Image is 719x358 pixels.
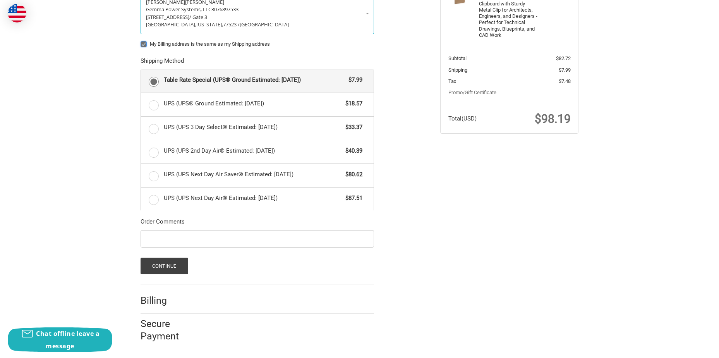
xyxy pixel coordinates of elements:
[36,329,100,350] span: Chat offline leave a message
[196,21,223,28] span: [US_STATE],
[448,67,467,73] span: Shipping
[141,258,188,274] button: Continue
[146,21,196,28] span: [GEOGRAPHIC_DATA],
[345,76,362,84] span: $7.99
[341,146,362,155] span: $40.39
[223,21,240,28] span: 77523 /
[141,57,184,69] legend: Shipping Method
[448,78,456,84] span: Tax
[141,294,186,306] h2: Billing
[535,112,571,126] span: $98.19
[240,21,289,28] span: [GEOGRAPHIC_DATA]
[141,217,185,230] legend: Order Comments
[341,123,362,132] span: $33.37
[164,194,342,203] span: UPS (UPS Next Day Air® Estimated: [DATE])
[8,4,26,22] img: duty and tax information for United States
[146,14,189,21] span: [STREET_ADDRESS]
[341,170,362,179] span: $80.62
[559,78,571,84] span: $7.48
[164,99,342,108] span: UPS (UPS® Ground Estimated: [DATE])
[341,194,362,203] span: $87.51
[448,115,477,122] span: Total (USD)
[164,76,345,84] span: Table Rate Special (UPS® Ground Estimated: [DATE])
[146,6,211,13] span: Gemma Power Systems, LLC
[141,41,374,47] label: My Billing address is the same as my Shipping address
[448,89,496,95] a: Promo/Gift Certificate
[448,55,467,61] span: Subtotal
[164,146,342,155] span: UPS (UPS 2nd Day Air® Estimated: [DATE])
[8,327,112,352] button: Chat offline leave a message
[556,55,571,61] span: $82.72
[189,14,207,21] span: / Gate 3
[164,123,342,132] span: UPS (UPS 3 Day Select® Estimated: [DATE])
[141,318,193,342] h2: Secure Payment
[341,99,362,108] span: $18.57
[559,67,571,73] span: $7.99
[211,6,239,13] span: 3076897533
[164,170,342,179] span: UPS (UPS Next Day Air Saver® Estimated: [DATE])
